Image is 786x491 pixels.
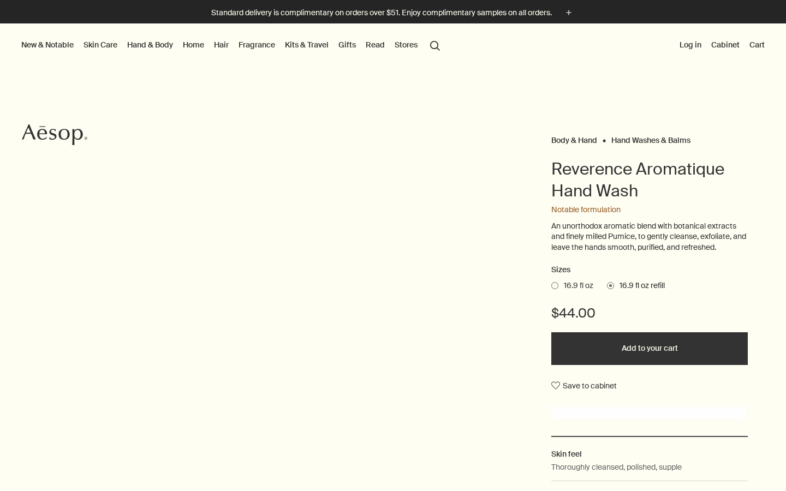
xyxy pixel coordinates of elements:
a: Kits & Travel [283,38,331,52]
button: Add to your cart - $44.00 [551,332,748,365]
a: Skin Care [81,38,120,52]
h2: Sizes [551,264,748,277]
a: Aesop [19,121,90,151]
h2: Skin feel [551,448,748,460]
button: Stores [392,38,420,52]
nav: supplementary [677,23,767,67]
p: Thoroughly cleansed, polished, supple [551,461,682,473]
a: Read [364,38,387,52]
h1: Reverence Aromatique Hand Wash [551,158,748,202]
button: Open search [425,34,445,55]
a: Body & Hand [551,135,597,140]
nav: primary [19,23,445,67]
button: Standard delivery is complimentary on orders over $51. Enjoy complimentary samples on all orders. [211,7,575,19]
a: Hand Washes & Balms [611,135,690,140]
p: Standard delivery is complimentary on orders over $51. Enjoy complimentary samples on all orders. [211,7,552,19]
button: New & Notable [19,38,76,52]
button: Log in [677,38,704,52]
a: Gifts [336,38,358,52]
button: Save to cabinet [551,376,617,396]
button: Cart [747,38,767,52]
svg: Aesop [22,124,87,146]
a: Fragrance [236,38,277,52]
span: 16.9 fl oz refill [614,280,665,291]
span: $44.00 [551,304,596,322]
span: 16.9 fl oz [558,280,593,291]
a: Hand & Body [125,38,175,52]
a: Home [181,38,206,52]
a: Cabinet [709,38,742,52]
a: Hair [212,38,231,52]
p: An unorthodox aromatic blend with botanical extracts and finely milled Pumice, to gently cleanse,... [551,221,748,253]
